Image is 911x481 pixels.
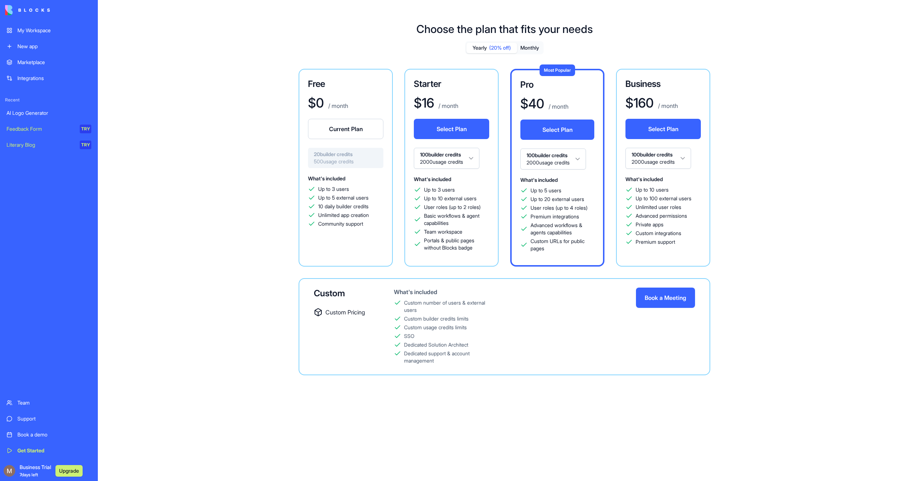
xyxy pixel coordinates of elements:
span: Up to 10 external users [424,195,477,202]
h1: Choose the plan that fits your needs [416,22,593,35]
button: Yearly [466,43,517,53]
span: Up to 10 users [636,186,669,193]
span: Business Trial [20,464,51,478]
p: / month [657,101,678,110]
a: AI Logo Generator [2,106,96,120]
span: Advanced workflows & agents capabilities [531,222,594,236]
a: Get Started [2,443,96,458]
div: SSO [404,332,415,340]
a: Feedback FormTRY [2,122,96,136]
a: Marketplace [2,55,96,70]
div: Dedicated support & account management [404,350,495,364]
div: Team [17,399,91,406]
span: Custom URLs for public pages [531,238,594,252]
span: Custom integrations [636,230,681,237]
h1: $ 16 [414,96,434,110]
span: What's included [414,176,451,182]
div: Get Started [17,447,91,454]
div: Custom [314,288,371,299]
a: Support [2,411,96,426]
div: Marketplace [17,59,91,66]
span: What's included [520,177,558,183]
span: Portals & public pages without Blocks badge [424,237,489,251]
a: Book a demo [2,427,96,442]
span: Up to 100 external users [636,195,691,202]
span: Up to 5 users [531,187,561,194]
span: Up to 20 external users [531,196,584,203]
div: Custom number of users & external users [404,299,495,314]
div: What's included [394,288,495,296]
span: User roles (up to 4 roles) [531,204,587,212]
h3: Free [308,78,383,90]
button: Current Plan [308,119,383,139]
h1: $ 160 [625,96,654,110]
a: Literary BlogTRY [2,138,96,152]
span: Up to 3 users [424,186,455,193]
div: Custom usage credits limits [404,324,467,331]
div: Support [17,415,91,422]
span: Team workspace [424,228,462,235]
span: Up to 5 external users [318,194,369,201]
span: Premium integrations [531,213,579,220]
span: (20% off) [489,44,511,51]
span: Unlimited user roles [636,204,681,211]
span: Recent [2,97,96,103]
span: Advanced permissions [636,212,687,219]
button: Select Plan [414,119,489,139]
a: New app [2,39,96,54]
span: Community support [318,220,363,227]
span: User roles (up to 2 roles) [424,204,481,211]
p: / month [547,102,569,111]
span: Most Popular [544,67,571,73]
a: Integrations [2,71,96,85]
span: Unlimited app creation [318,212,369,219]
div: Literary Blog [7,141,75,149]
div: Custom builder credits limits [404,315,469,322]
span: Up to 3 users [318,185,349,193]
div: New app [17,43,91,50]
button: Monthly [517,43,542,53]
div: Book a demo [17,431,91,438]
div: AI Logo Generator [7,109,91,117]
span: 20 builder credits [314,151,378,158]
button: Select Plan [625,119,701,139]
img: logo [5,5,50,15]
div: My Workspace [17,27,91,34]
span: Basic workflows & agent capabilities [424,212,489,227]
div: Dedicated Solution Architect [404,341,468,348]
div: Feedback Form [7,125,75,133]
button: Select Plan [520,120,594,140]
button: Book a Meeting [636,288,695,308]
div: Integrations [17,75,91,82]
span: Premium support [636,238,675,246]
p: / month [327,101,348,110]
button: Upgrade [55,465,83,477]
span: What's included [625,176,663,182]
span: Private apps [636,221,664,228]
img: ACg8ocJO_7xoi7MARzWXSiFZEqYGELZioH9Raeaz0B3lKapPwFf1YQ=s96-c [4,465,15,477]
h3: Business [625,78,701,90]
a: Team [2,396,96,410]
p: / month [437,101,458,110]
h1: $ 40 [520,96,544,111]
div: TRY [80,141,91,149]
a: My Workspace [2,23,96,38]
h1: $ 0 [308,96,324,110]
span: 10 daily builder credits [318,203,369,210]
span: What's included [308,175,345,181]
span: Custom Pricing [325,308,365,317]
h3: Pro [520,79,594,91]
span: 7 days left [20,472,38,477]
span: 500 usage credits [314,158,378,165]
h3: Starter [414,78,489,90]
div: TRY [80,125,91,133]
